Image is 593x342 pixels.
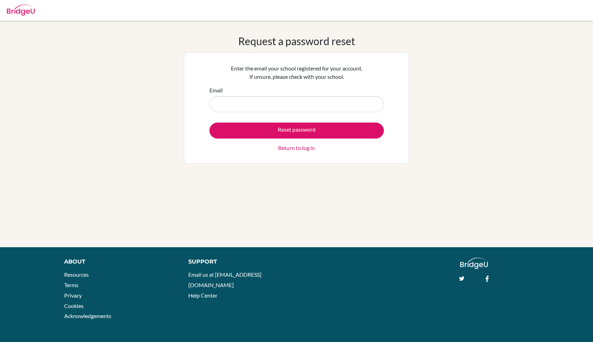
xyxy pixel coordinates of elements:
[7,5,35,16] img: Bridge-U
[188,292,217,299] a: Help Center
[460,258,488,269] img: logo_white@2x-f4f0deed5e89b7ecb1c2cc34c3e3d731f90f0f143d5ea2071677605dd97b5244.png
[64,271,89,278] a: Resources
[64,258,173,266] div: About
[64,282,78,288] a: Terms
[238,35,355,47] h1: Request a password reset
[64,302,84,309] a: Cookies
[278,144,315,152] a: Return to log in
[64,292,82,299] a: Privacy
[188,258,289,266] div: Support
[209,86,223,94] label: Email
[209,123,384,139] button: Reset password
[64,312,111,319] a: Acknowledgements
[209,64,384,81] p: Enter the email your school registered for your account. If unsure, please check with your school.
[188,271,261,288] a: Email us at [EMAIL_ADDRESS][DOMAIN_NAME]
